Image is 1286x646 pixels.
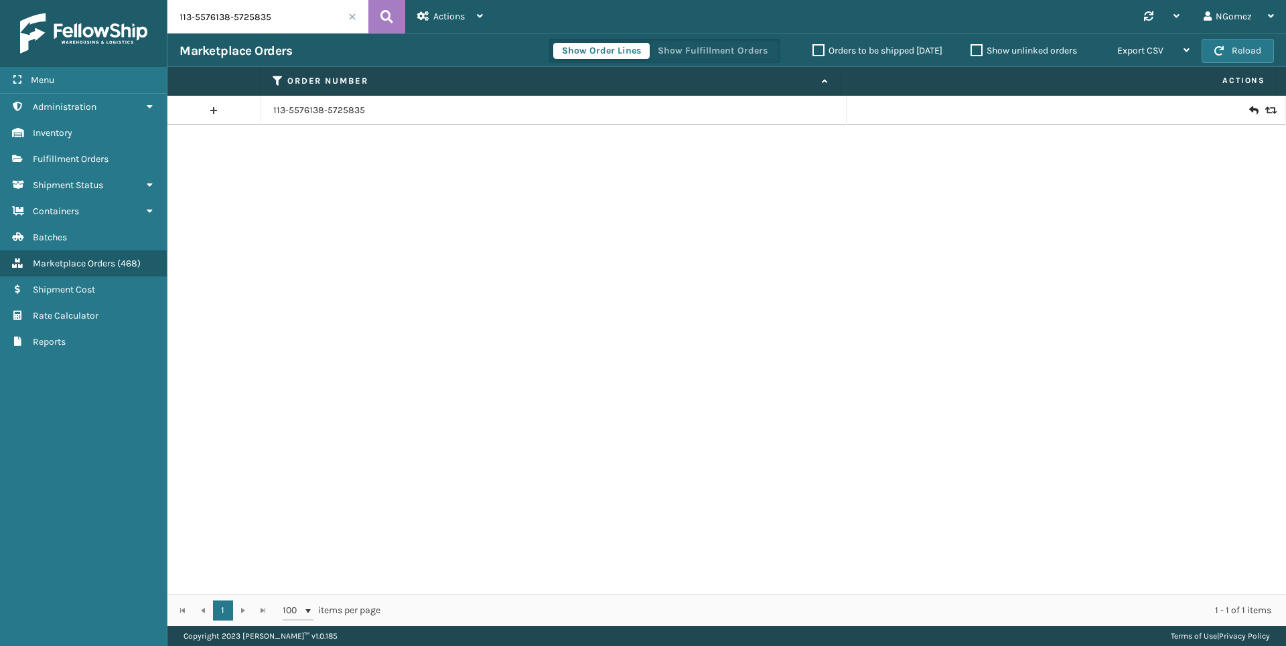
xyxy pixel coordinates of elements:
[33,206,79,217] span: Containers
[33,101,96,112] span: Administration
[33,153,109,165] span: Fulfillment Orders
[1249,104,1257,117] i: Create Return Label
[283,604,303,617] span: 100
[273,104,365,117] a: 113-5576138-5725835
[213,600,233,621] a: 1
[33,127,72,139] span: Inventory
[33,336,66,347] span: Reports
[812,45,942,56] label: Orders to be shipped [DATE]
[1265,106,1273,115] i: Replace
[33,258,115,269] span: Marketplace Orders
[20,13,147,54] img: logo
[283,600,380,621] span: items per page
[117,258,141,269] span: ( 468 )
[845,70,1273,92] span: Actions
[649,43,776,59] button: Show Fulfillment Orders
[971,45,1077,56] label: Show unlinked orders
[1171,631,1217,641] a: Terms of Use
[184,626,338,646] p: Copyright 2023 [PERSON_NAME]™ v 1.0.185
[1171,626,1270,646] div: |
[180,43,292,59] h3: Marketplace Orders
[33,310,98,321] span: Rate Calculator
[31,74,54,86] span: Menu
[287,75,815,87] label: Order Number
[433,11,465,22] span: Actions
[1202,39,1274,63] button: Reload
[1219,631,1270,641] a: Privacy Policy
[553,43,650,59] button: Show Order Lines
[33,232,67,243] span: Batches
[33,179,103,191] span: Shipment Status
[399,604,1271,617] div: 1 - 1 of 1 items
[1117,45,1163,56] span: Export CSV
[33,284,95,295] span: Shipment Cost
